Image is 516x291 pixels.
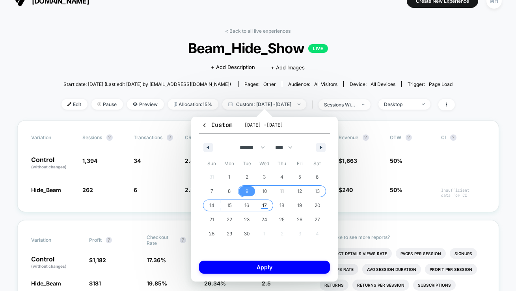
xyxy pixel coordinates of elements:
[308,170,326,184] button: 6
[211,63,255,71] span: + Add Description
[262,184,267,198] span: 10
[320,234,485,240] p: Would like to see more reports?
[203,227,221,241] button: 28
[199,121,330,134] button: Custom[DATE] -[DATE]
[406,134,412,141] button: ?
[63,81,231,87] span: Start date: [DATE] (Last edit [DATE] by [EMAIL_ADDRESS][DOMAIN_NAME])
[390,157,403,164] span: 50%
[134,157,141,164] span: 34
[228,102,233,106] img: calendar
[273,157,291,170] span: Thu
[221,170,238,184] button: 1
[308,198,326,213] button: 20
[315,184,320,198] span: 13
[384,101,416,107] div: Desktop
[308,184,326,198] button: 13
[429,81,453,87] span: Page Load
[127,99,164,110] span: Preview
[261,213,267,227] span: 24
[238,227,256,241] button: 30
[221,213,238,227] button: 22
[32,187,61,193] span: Hide_Beam
[279,213,285,227] span: 25
[203,198,221,213] button: 14
[352,280,409,291] li: Returns Per Session
[32,234,75,246] span: Variation
[32,134,75,141] span: Variation
[256,184,274,198] button: 10
[238,184,256,198] button: 9
[201,121,233,129] span: Custom
[315,213,320,227] span: 27
[273,198,291,213] button: 18
[32,256,81,269] p: Control
[396,248,446,259] li: Pages Per Session
[256,198,274,213] button: 17
[209,227,214,241] span: 28
[227,213,232,227] span: 22
[209,198,214,213] span: 14
[343,81,401,87] span: Device:
[371,81,395,87] span: all devices
[297,198,302,213] span: 19
[106,134,113,141] button: ?
[273,170,291,184] button: 4
[199,261,330,274] button: Apply
[222,99,306,110] span: Custom: [DATE] - [DATE]
[263,170,266,184] span: 3
[246,184,248,198] span: 9
[450,134,456,141] button: ?
[83,157,98,164] span: 1,394
[83,187,93,193] span: 262
[298,170,301,184] span: 5
[89,257,106,263] span: $
[390,187,403,193] span: 50%
[308,157,326,170] span: Sat
[134,187,138,193] span: 6
[262,198,267,213] span: 17
[203,157,221,170] span: Sun
[221,184,238,198] button: 8
[221,227,238,241] button: 29
[256,170,274,184] button: 3
[97,102,101,106] img: end
[308,213,326,227] button: 27
[343,187,353,193] span: 240
[256,213,274,227] button: 24
[362,264,421,275] li: Avg Session Duration
[168,99,218,110] span: Allocation: 15%
[83,134,102,140] span: Sessions
[280,198,285,213] span: 18
[408,81,453,87] div: Trigger:
[441,188,485,198] span: Insufficient data for CI
[93,280,101,287] span: 181
[291,157,309,170] span: Fri
[228,184,231,198] span: 8
[93,257,106,263] span: 1,182
[32,164,67,169] span: (without changes)
[91,99,123,110] span: Pause
[32,157,75,170] p: Control
[441,159,485,170] span: ---
[314,81,337,87] span: All Visitors
[221,157,238,170] span: Mon
[273,184,291,198] button: 11
[106,237,112,243] button: ?
[244,213,250,227] span: 23
[363,134,369,141] button: ?
[147,257,166,263] span: 17.36 %
[308,44,328,53] p: LIVE
[263,81,276,87] span: other
[89,237,102,243] span: Profit
[180,237,186,243] button: ?
[81,40,435,56] span: Beam_Hide_Show
[288,81,337,87] div: Audience:
[227,198,232,213] span: 15
[244,198,249,213] span: 16
[147,234,176,246] span: Checkout Rate
[246,170,248,184] span: 2
[238,213,256,227] button: 23
[228,170,230,184] span: 1
[316,170,319,184] span: 6
[256,157,274,170] span: Wed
